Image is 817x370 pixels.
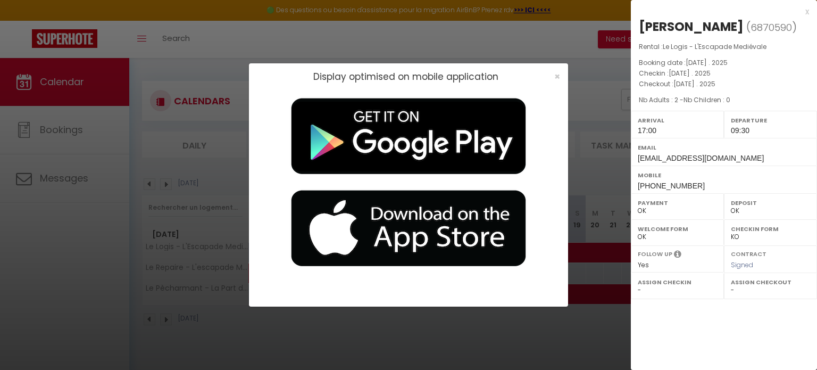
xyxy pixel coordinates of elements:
p: Rental : [639,42,809,52]
label: Checkin form [731,224,810,234]
div: x [631,5,809,18]
span: Nb Adults : 2 - [639,95,730,104]
p: Checkin : [639,68,809,79]
span: Le Logis - L'Escapade Mediévale [663,42,766,51]
label: Email [638,142,810,153]
img: playMarket [276,91,541,183]
label: Follow up [638,250,672,259]
span: 17:00 [638,126,656,135]
span: [DATE] . 2025 [686,58,728,67]
div: [PERSON_NAME] [639,18,744,35]
label: Departure [731,115,810,126]
span: [PHONE_NUMBER] [638,182,705,190]
label: Payment [638,198,717,208]
label: Arrival [638,115,717,126]
label: Deposit [731,198,810,208]
span: Signed [731,260,753,269]
label: Contract [731,250,766,257]
i: Select YES if you want to send post-checkout messages sequences [674,250,681,261]
span: ( ) [746,20,797,35]
h2: Display optimised on mobile application [313,71,498,82]
p: Booking date : [639,57,809,68]
span: Nb Children : 0 [683,95,730,104]
span: 09:30 [731,126,749,135]
label: Assign Checkout [731,277,810,287]
span: 6870590 [751,21,792,34]
span: [DATE] . 2025 [673,79,715,88]
label: Mobile [638,170,810,180]
label: Welcome form [638,224,717,234]
p: Checkout : [639,79,809,89]
span: × [554,70,560,83]
button: Close [554,72,560,81]
label: Assign Checkin [638,277,717,287]
img: appStore [276,183,541,275]
span: [DATE] . 2025 [669,69,711,78]
span: [EMAIL_ADDRESS][DOMAIN_NAME] [638,154,764,162]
